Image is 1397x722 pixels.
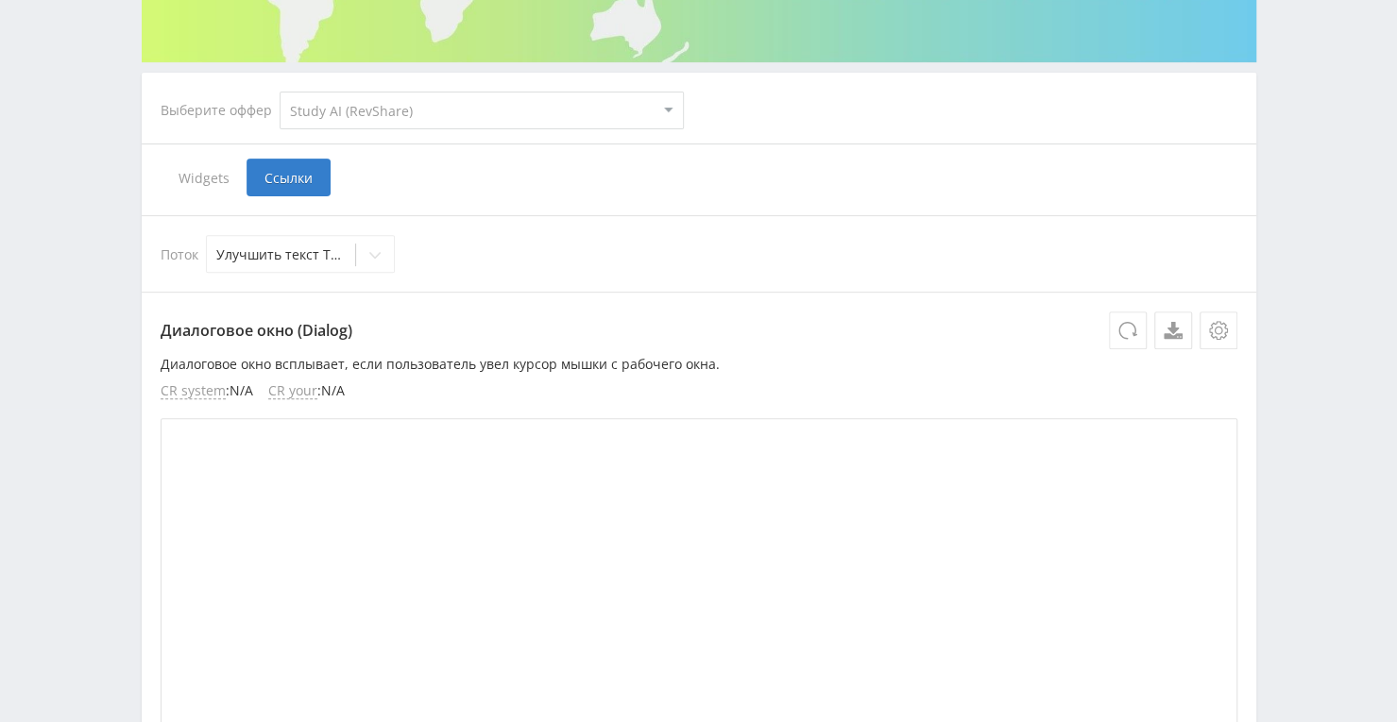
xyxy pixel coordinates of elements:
[161,311,1237,349] p: Диалоговое окно (Dialog)
[1109,311,1147,349] button: Обновить
[161,357,1237,372] p: Диалоговое окно всплывает, если пользователь увел курсор мышки с рабочего окна.
[161,383,253,399] li: : N/A
[161,159,247,196] span: Widgets
[268,383,317,399] span: CR your
[1154,311,1192,349] a: Скачать
[161,235,1237,273] div: Поток
[247,159,331,196] span: Ссылки
[161,103,280,118] div: Выберите оффер
[161,383,226,399] span: CR system
[268,383,345,399] li: : N/A
[1200,311,1237,349] button: Настройки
